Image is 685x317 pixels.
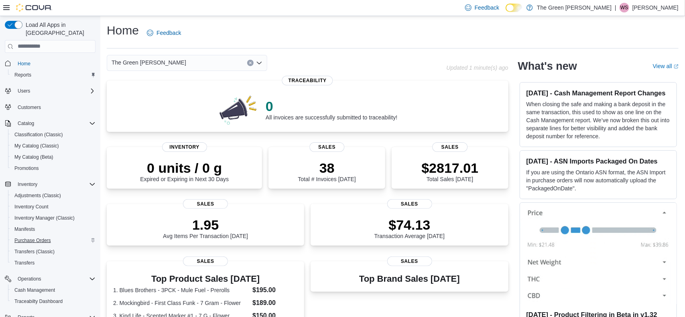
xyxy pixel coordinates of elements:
span: The Green [PERSON_NAME] [112,58,186,67]
button: Operations [2,273,99,285]
span: Sales [309,142,344,152]
dd: $189.00 [252,298,298,308]
button: Classification (Classic) [8,129,99,140]
button: Promotions [8,163,99,174]
span: Cash Management [14,287,55,293]
img: Cova [16,4,52,12]
a: Inventory Count [11,202,52,212]
span: Inventory Manager (Classic) [14,215,75,221]
p: If you are using the Ontario ASN format, the ASN Import in purchase orders will now automatically... [526,168,670,192]
button: Reports [8,69,99,81]
span: Home [18,61,30,67]
span: Transfers (Classic) [14,248,55,255]
a: Customers [14,103,44,112]
a: Feedback [144,25,184,41]
button: Customers [2,101,99,113]
span: Inventory Count [11,202,96,212]
span: Sales [183,199,228,209]
span: Traceabilty Dashboard [11,297,96,306]
span: Inventory [14,180,96,189]
h3: Top Product Sales [DATE] [113,274,298,284]
p: 1.95 [163,217,248,233]
span: My Catalog (Classic) [14,143,59,149]
span: My Catalog (Classic) [11,141,96,151]
dt: 1. Blues Brothers - 3PCK - Mule Fuel - Prerolls [113,286,249,294]
svg: External link [674,64,679,69]
a: Inventory Manager (Classic) [11,213,78,223]
button: Inventory [2,179,99,190]
span: Customers [14,102,96,112]
div: Avg Items Per Transaction [DATE] [163,217,248,239]
button: Transfers [8,257,99,269]
div: Transaction Average [DATE] [374,217,445,239]
a: Transfers [11,258,38,268]
button: Inventory [14,180,41,189]
a: My Catalog (Beta) [11,152,57,162]
div: Expired or Expiring in Next 30 Days [140,160,229,182]
span: Transfers [14,260,35,266]
div: Wesley Simpson [620,3,629,12]
span: Users [18,88,30,94]
span: WS [620,3,628,12]
button: Manifests [8,224,99,235]
button: Purchase Orders [8,235,99,246]
button: Cash Management [8,285,99,296]
p: 0 units / 0 g [140,160,229,176]
a: View allExternal link [653,63,679,69]
span: Load All Apps in [GEOGRAPHIC_DATA] [22,21,96,37]
span: Traceability [282,76,333,85]
span: Adjustments (Classic) [11,191,96,200]
button: Inventory Manager (Classic) [8,212,99,224]
a: Manifests [11,224,38,234]
p: 38 [298,160,356,176]
span: Sales [433,142,468,152]
button: Open list of options [256,60,262,66]
dd: $195.00 [252,285,298,295]
span: Classification (Classic) [14,131,63,138]
span: My Catalog (Beta) [11,152,96,162]
button: Users [14,86,33,96]
div: All invoices are successfully submitted to traceability! [266,98,397,121]
span: My Catalog (Beta) [14,154,53,160]
span: Adjustments (Classic) [14,192,61,199]
span: Catalog [18,120,34,127]
span: Transfers [11,258,96,268]
input: Dark Mode [506,4,522,12]
div: Total # Invoices [DATE] [298,160,356,182]
span: Classification (Classic) [11,130,96,139]
h1: Home [107,22,139,38]
h3: [DATE] - ASN Imports Packaged On Dates [526,157,670,165]
button: My Catalog (Beta) [8,151,99,163]
span: Purchase Orders [11,236,96,245]
span: Purchase Orders [14,237,51,244]
p: Updated 1 minute(s) ago [447,65,508,71]
button: Users [2,85,99,97]
button: Clear input [247,60,254,66]
span: Catalog [14,119,96,128]
p: [PERSON_NAME] [632,3,679,12]
span: Manifests [14,226,35,232]
a: Cash Management [11,285,58,295]
span: Promotions [14,165,39,172]
span: Inventory Count [14,204,49,210]
p: | [615,3,616,12]
div: Total Sales [DATE] [421,160,478,182]
button: Home [2,58,99,69]
button: Traceabilty Dashboard [8,296,99,307]
p: $74.13 [374,217,445,233]
a: Reports [11,70,35,80]
p: The Green [PERSON_NAME] [537,3,612,12]
span: Transfers (Classic) [11,247,96,256]
span: Customers [18,104,41,111]
a: Transfers (Classic) [11,247,58,256]
span: Sales [183,256,228,266]
h3: [DATE] - Cash Management Report Changes [526,89,670,97]
p: 0 [266,98,397,114]
span: Sales [387,199,432,209]
h3: Top Brand Sales [DATE] [359,274,460,284]
button: Transfers (Classic) [8,246,99,257]
h2: What's new [518,60,577,73]
span: Reports [14,72,31,78]
button: Catalog [2,118,99,129]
